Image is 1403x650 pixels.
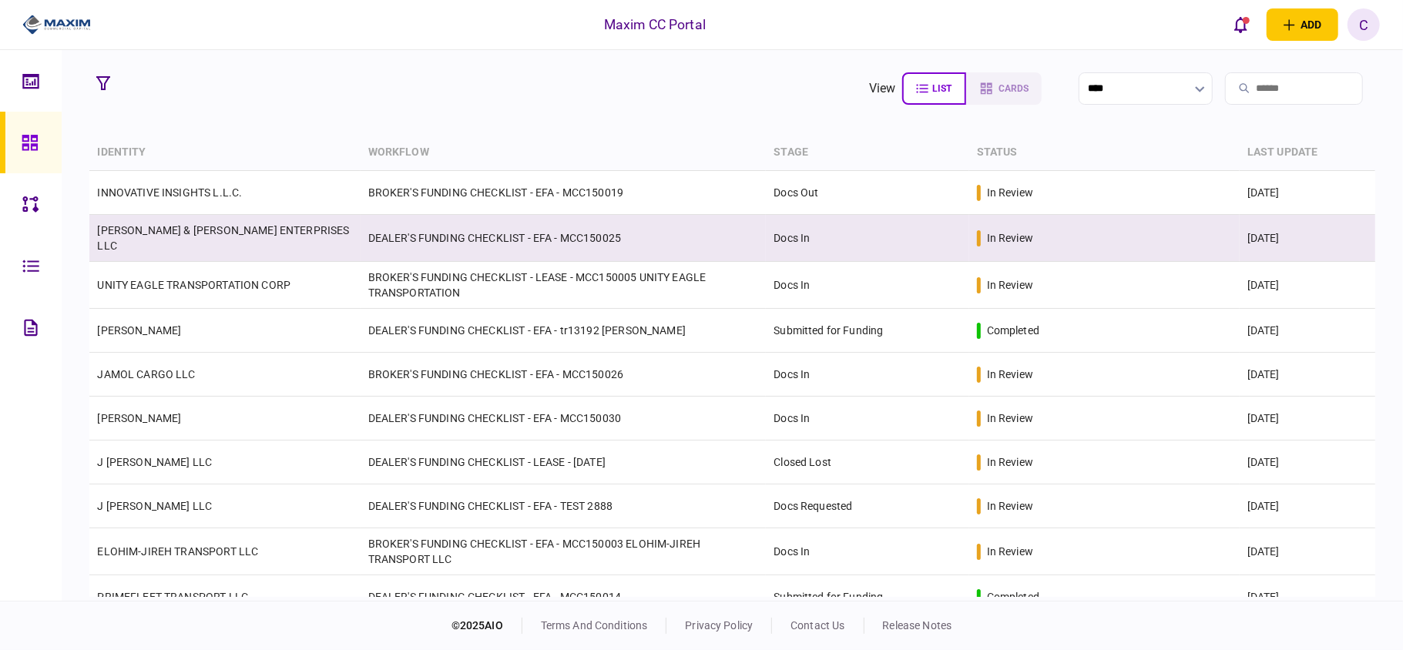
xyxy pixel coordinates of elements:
[97,500,212,512] a: J [PERSON_NAME] LLC
[361,575,767,619] td: DEALER'S FUNDING CHECKLIST - EFA - MCC150014
[361,353,767,397] td: BROKER'S FUNDING CHECKLIST - EFA - MCC150026
[97,456,212,468] a: J [PERSON_NAME] LLC
[97,279,290,291] a: UNITY EAGLE TRANSPORTATION CORP
[766,215,968,262] td: Docs In
[1225,8,1257,41] button: open notifications list
[89,135,360,171] th: identity
[1240,171,1375,215] td: [DATE]
[1240,441,1375,484] td: [DATE]
[1240,397,1375,441] td: [DATE]
[97,324,181,337] a: [PERSON_NAME]
[987,589,1039,605] div: completed
[361,135,767,171] th: workflow
[1240,353,1375,397] td: [DATE]
[451,618,522,634] div: © 2025 AIO
[541,619,648,632] a: terms and conditions
[766,484,968,528] td: Docs Requested
[361,441,767,484] td: DEALER'S FUNDING CHECKLIST - LEASE - [DATE]
[1240,262,1375,309] td: [DATE]
[987,367,1033,382] div: in review
[1348,8,1380,41] button: C
[1240,309,1375,353] td: [DATE]
[869,79,896,98] div: view
[902,72,966,105] button: list
[97,186,242,199] a: INNOVATIVE INSIGHTS L.L.C.
[987,410,1033,426] div: in review
[1240,575,1375,619] td: [DATE]
[1240,135,1375,171] th: last update
[1240,528,1375,575] td: [DATE]
[987,323,1039,338] div: completed
[883,619,952,632] a: release notes
[987,498,1033,514] div: in review
[987,185,1033,200] div: in review
[361,528,767,575] td: BROKER'S FUNDING CHECKLIST - EFA - MCC150003 ELOHIM-JIREH TRANSPORT LLC
[361,215,767,262] td: DEALER'S FUNDING CHECKLIST - EFA - MCC150025
[766,575,968,619] td: Submitted for Funding
[987,277,1033,293] div: in review
[987,544,1033,559] div: in review
[97,545,258,558] a: ELOHIM-JIREH TRANSPORT LLC
[933,83,952,94] span: list
[604,15,706,35] div: Maxim CC Portal
[1240,215,1375,262] td: [DATE]
[766,135,968,171] th: stage
[766,353,968,397] td: Docs In
[97,591,248,603] a: PRIMEFLEET TRANSPORT LLC
[966,72,1042,105] button: cards
[97,368,195,380] a: JAMOL CARGO LLC
[790,619,844,632] a: contact us
[361,171,767,215] td: BROKER'S FUNDING CHECKLIST - EFA - MCC150019
[685,619,753,632] a: privacy policy
[1267,8,1338,41] button: open adding identity options
[766,441,968,484] td: Closed Lost
[999,83,1029,94] span: cards
[969,135,1240,171] th: status
[97,224,349,252] a: [PERSON_NAME] & [PERSON_NAME] ENTERPRISES LLC
[766,262,968,309] td: Docs In
[987,230,1033,246] div: in review
[361,484,767,528] td: DEALER'S FUNDING CHECKLIST - EFA - TEST 2888
[766,309,968,353] td: Submitted for Funding
[97,412,181,424] a: [PERSON_NAME]
[987,454,1033,470] div: in review
[361,262,767,309] td: BROKER'S FUNDING CHECKLIST - LEASE - MCC150005 UNITY EAGLE TRANSPORTATION
[766,528,968,575] td: Docs In
[361,397,767,441] td: DEALER'S FUNDING CHECKLIST - EFA - MCC150030
[766,397,968,441] td: Docs In
[766,171,968,215] td: Docs Out
[22,13,91,36] img: client company logo
[1240,484,1375,528] td: [DATE]
[361,309,767,353] td: DEALER'S FUNDING CHECKLIST - EFA - tr13192 [PERSON_NAME]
